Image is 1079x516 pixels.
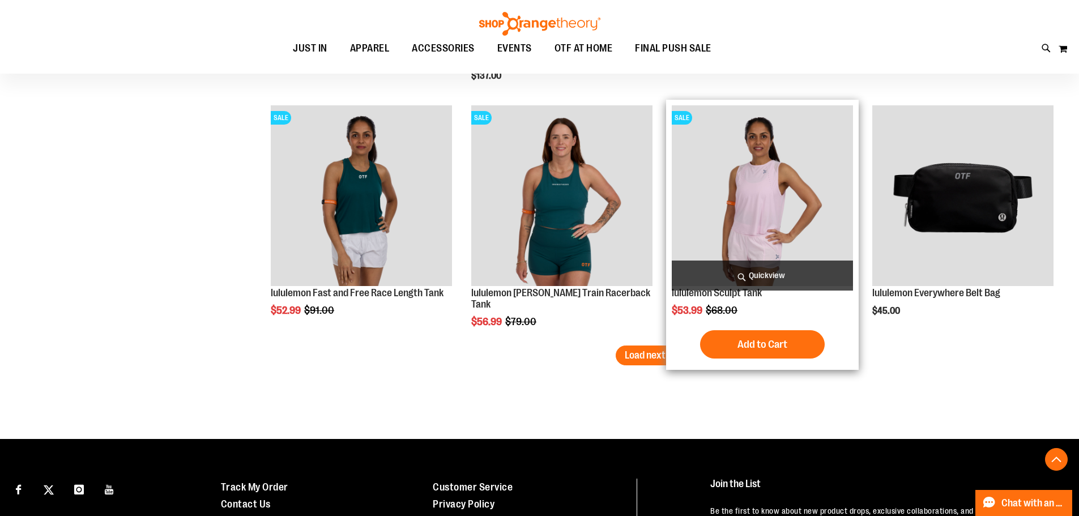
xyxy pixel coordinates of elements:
a: lululemon Wunder Train Racerback TankSALE [471,105,652,288]
span: APPAREL [350,36,390,61]
a: FINAL PUSH SALE [624,36,723,62]
span: FINAL PUSH SALE [635,36,711,61]
span: $52.99 [271,305,302,316]
a: Privacy Policy [433,498,494,510]
span: JUST IN [293,36,327,61]
span: $53.99 [672,305,704,316]
span: $68.00 [706,305,739,316]
a: OTF AT HOME [543,36,624,62]
span: $45.00 [872,306,902,316]
img: Main Image of 1538347 [672,105,853,287]
a: Visit our Youtube page [100,479,120,498]
a: Visit our Facebook page [8,479,28,498]
a: lululemon Sculpt Tank [672,287,762,298]
a: Main Image of 1538347SALE [672,105,853,288]
a: lululemon [PERSON_NAME] Train Racerback Tank [471,287,650,310]
span: SALE [471,111,492,125]
img: lululemon Wunder Train Racerback Tank [471,105,652,287]
a: JUST IN [282,36,339,62]
img: lululemon Everywhere Belt Bag [872,105,1054,287]
button: Load next items [616,346,700,365]
a: Visit our Instagram page [69,479,89,498]
a: Quickview [672,261,853,291]
span: OTF AT HOME [555,36,613,61]
span: Chat with an Expert [1001,498,1065,509]
a: EVENTS [486,36,543,62]
a: Contact Us [221,498,271,510]
a: APPAREL [339,36,401,61]
button: Chat with an Expert [975,490,1073,516]
a: Track My Order [221,481,288,493]
span: $91.00 [304,305,336,316]
button: Back To Top [1045,448,1068,471]
a: Visit our X page [39,479,59,498]
img: Twitter [44,485,54,495]
span: SALE [271,111,291,125]
img: Shop Orangetheory [477,12,602,36]
div: product [867,100,1059,346]
a: lululemon Fast and Free Race Length Tank [271,287,443,298]
a: lululemon Everywhere Belt Bag [872,287,1000,298]
span: $79.00 [505,316,538,327]
div: product [666,100,859,370]
a: Main view of 2024 August lululemon Fast and Free Race Length TankSALE [271,105,452,288]
span: Load next items [625,349,691,361]
div: product [466,100,658,356]
span: $56.99 [471,316,504,327]
div: product [265,100,458,346]
span: Add to Cart [737,338,787,351]
span: SALE [672,111,692,125]
img: Main view of 2024 August lululemon Fast and Free Race Length Tank [271,105,452,287]
button: Add to Cart [700,330,825,359]
a: lululemon Everywhere Belt Bag [872,105,1054,288]
a: ACCESSORIES [400,36,486,62]
h4: Join the List [710,479,1053,500]
span: EVENTS [497,36,532,61]
span: $137.00 [471,71,503,81]
span: ACCESSORIES [412,36,475,61]
a: Customer Service [433,481,513,493]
